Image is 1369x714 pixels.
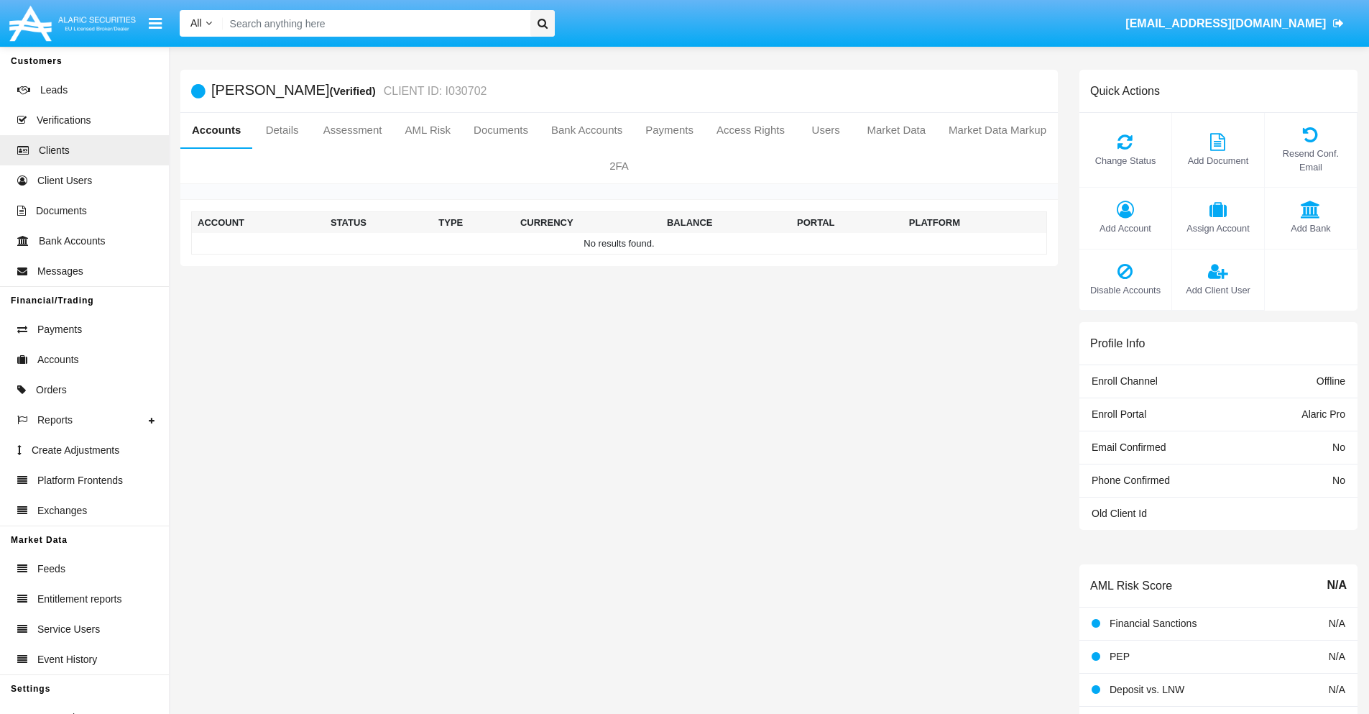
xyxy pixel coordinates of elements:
h6: AML Risk Score [1090,579,1172,592]
span: No [1332,441,1345,453]
span: Platform Frontends [37,473,123,488]
span: [EMAIL_ADDRESS][DOMAIN_NAME] [1125,17,1326,29]
span: No [1332,475,1345,486]
span: Disable Accounts [1087,283,1164,297]
span: Change Status [1087,154,1164,168]
span: N/A [1327,577,1347,594]
span: Service Users [37,622,100,637]
span: Enroll Channel [1092,375,1158,387]
span: Client Users [37,173,92,188]
a: 2FA [180,149,1058,183]
span: Add Document [1179,154,1257,168]
span: Payments [37,322,82,337]
a: [EMAIL_ADDRESS][DOMAIN_NAME] [1119,4,1351,44]
span: Feeds [37,562,65,577]
img: Logo image [7,2,138,45]
a: Details [252,113,311,147]
span: Clients [39,143,70,158]
th: Account [192,212,325,234]
span: Resend Conf. Email [1272,147,1350,174]
span: Exchanges [37,503,87,518]
span: Leads [40,83,68,98]
span: N/A [1329,684,1345,695]
span: PEP [1110,651,1130,662]
span: Accounts [37,352,79,367]
span: Add Bank [1272,221,1350,235]
a: AML Risk [393,113,462,147]
a: All [180,16,223,31]
a: Assessment [312,113,394,147]
span: Bank Accounts [39,234,106,249]
th: Currency [515,212,661,234]
span: Add Account [1087,221,1164,235]
a: Market Data Markup [937,113,1058,147]
th: Type [433,212,515,234]
span: All [190,17,202,29]
input: Search [223,10,525,37]
span: N/A [1329,618,1345,629]
span: Old Client Id [1092,508,1147,519]
span: Deposit vs. LNW [1110,684,1184,695]
small: CLIENT ID: I030702 [380,86,487,97]
a: Accounts [180,113,252,147]
span: Event History [37,652,97,667]
th: Status [325,212,433,234]
span: Phone Confirmed [1092,475,1170,486]
span: Create Adjustments [32,443,119,458]
a: Bank Accounts [540,113,634,147]
a: Payments [634,113,705,147]
h6: Profile Info [1090,337,1145,350]
div: (Verified) [329,83,379,99]
h5: [PERSON_NAME] [211,83,487,99]
span: Documents [36,203,87,219]
span: Financial Sanctions [1110,618,1197,629]
span: Messages [37,264,83,279]
span: Assign Account [1179,221,1257,235]
span: Reports [37,413,73,428]
a: Market Data [855,113,937,147]
a: Users [796,113,855,147]
th: Balance [661,212,791,234]
a: Access Rights [705,113,796,147]
h6: Quick Actions [1090,84,1160,98]
span: Enroll Portal [1092,408,1146,420]
span: N/A [1329,651,1345,662]
span: Orders [36,383,67,398]
span: Alaric Pro [1301,408,1345,420]
th: Portal [791,212,903,234]
th: Platform [903,212,1047,234]
a: Documents [462,113,540,147]
td: No results found. [192,233,1047,255]
span: Verifications [37,113,91,128]
span: Entitlement reports [37,592,122,607]
span: Add Client User [1179,283,1257,297]
span: Offline [1317,375,1345,387]
span: Email Confirmed [1092,441,1166,453]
